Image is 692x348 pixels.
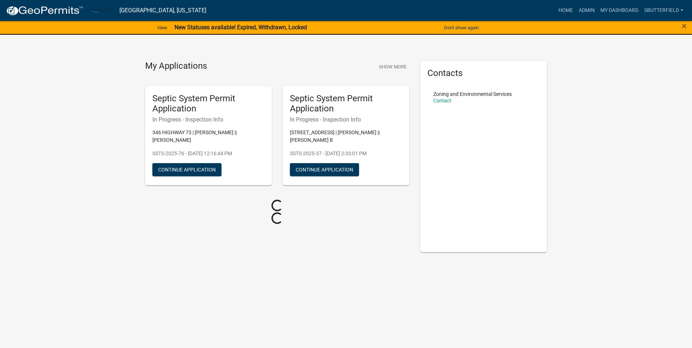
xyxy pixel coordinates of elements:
[376,61,409,73] button: Show More
[152,163,221,176] button: Continue Application
[441,22,482,34] button: Don't show again
[290,150,402,157] p: SSTS-2025-37 - [DATE] 2:33:01 PM
[682,22,687,30] button: Close
[290,93,402,114] h5: Septic System Permit Application
[290,129,402,144] p: [STREET_ADDRESS] | [PERSON_NAME] || [PERSON_NAME] B
[152,93,265,114] h5: Septic System Permit Application
[152,150,265,157] p: SSTS-2025-76 - [DATE] 12:16:44 PM
[290,116,402,123] h6: In Progress - Inspection Info
[427,68,540,78] h5: Contacts
[152,116,265,123] h6: In Progress - Inspection Info
[433,98,451,103] a: Contact
[641,4,686,17] a: Sbutterfield
[154,22,170,34] a: View
[682,21,687,31] span: ×
[89,5,114,15] img: Carlton County, Minnesota
[174,24,307,31] strong: New Statuses available! Expired, Withdrawn, Locked
[576,4,598,17] a: Admin
[556,4,576,17] a: Home
[145,61,207,72] h4: My Applications
[152,129,265,144] p: 346 HIGHWAY 73 | [PERSON_NAME] || [PERSON_NAME]
[433,92,512,97] p: Zoning and Environmental Services
[598,4,641,17] a: My Dashboard
[119,4,206,17] a: [GEOGRAPHIC_DATA], [US_STATE]
[290,163,359,176] button: Continue Application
